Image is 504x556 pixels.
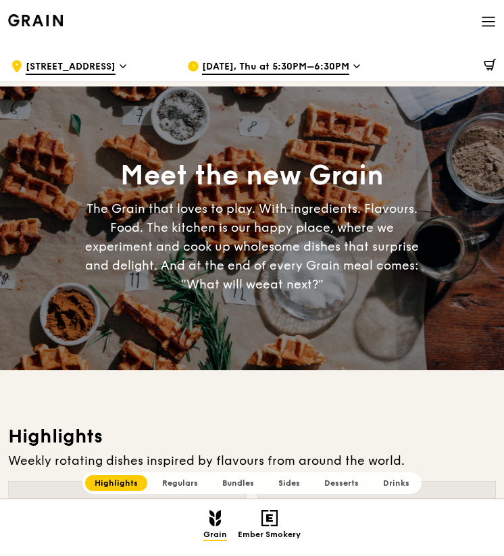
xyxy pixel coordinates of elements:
span: Ember Smokery [238,530,301,541]
span: Grain [203,530,227,541]
span: [DATE], Thu at 5:30PM–6:30PM [202,60,349,75]
span: eat next?” [263,277,324,292]
div: The Grain that loves to play. With ingredients. Flavours. Food. The kitchen is our happy place, w... [75,199,429,294]
h3: Highlights [8,424,496,449]
span: [STREET_ADDRESS] [26,60,116,75]
div: Weekly rotating dishes inspired by flavours from around the world. [8,451,496,470]
img: Ember Smokery mobile logo [261,510,278,526]
div: Meet the new Grain [75,157,429,194]
img: Grain mobile logo [209,510,221,526]
img: Grain [8,14,63,26]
